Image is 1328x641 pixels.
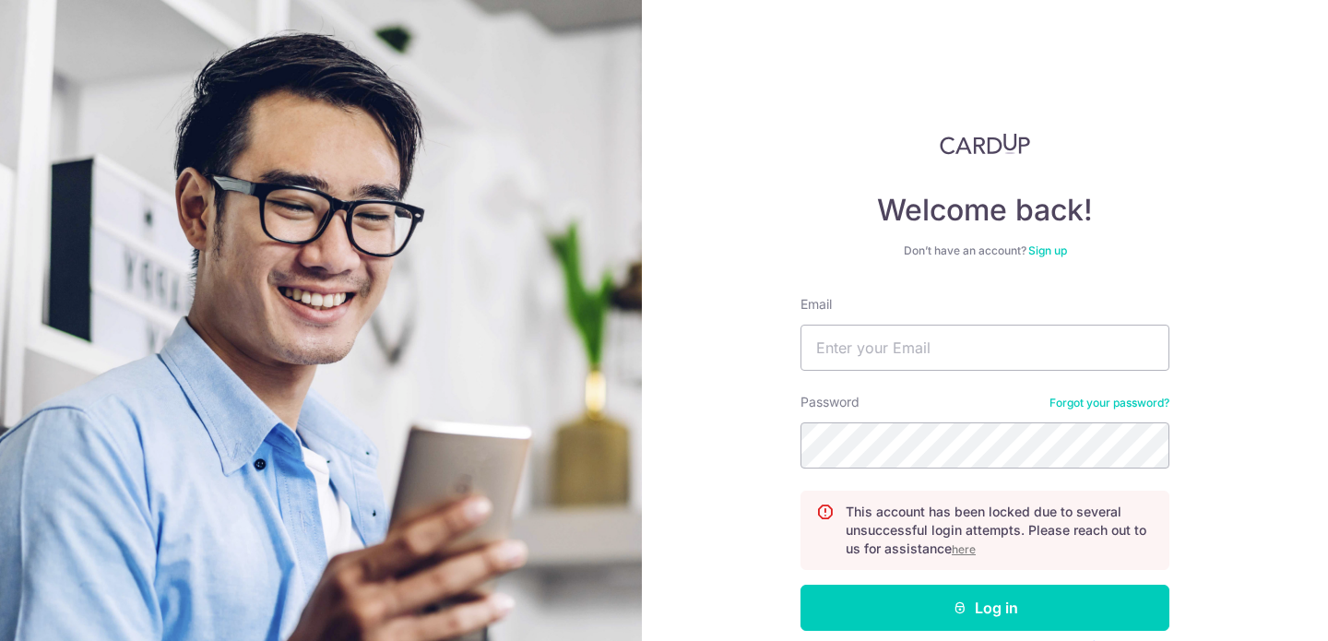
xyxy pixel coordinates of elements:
img: CardUp Logo [940,133,1030,155]
button: Log in [800,585,1169,631]
div: Don’t have an account? [800,243,1169,258]
h4: Welcome back! [800,192,1169,229]
label: Password [800,393,860,411]
label: Email [800,295,832,314]
a: Forgot your password? [1049,396,1169,410]
input: Enter your Email [800,325,1169,371]
p: This account has been locked due to several unsuccessful login attempts. Please reach out to us f... [846,503,1154,558]
a: Sign up [1028,243,1067,257]
a: here [952,542,976,556]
